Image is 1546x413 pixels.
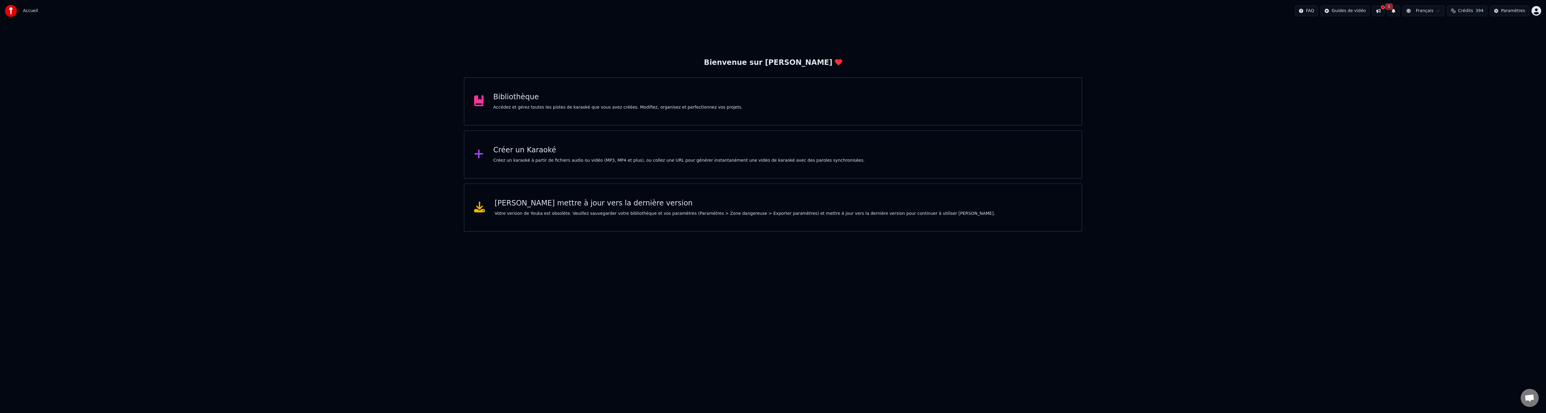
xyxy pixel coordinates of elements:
div: Bienvenue sur [PERSON_NAME] [704,58,842,68]
nav: breadcrumb [23,8,38,14]
span: Crédits [1458,8,1473,14]
button: 1 [1387,5,1400,16]
span: 394 [1475,8,1483,14]
div: Votre version de Youka est obsolète. Veuillez sauvegarder votre bibliothèque et vos paramètres (P... [495,211,995,217]
span: 1 [1385,3,1393,10]
a: Ouvrir le chat [1521,389,1539,407]
div: [PERSON_NAME] mettre à jour vers la dernière version [495,199,995,208]
div: Accédez et gérez toutes les pistes de karaoké que vous avez créées. Modifiez, organisez et perfec... [493,104,743,110]
button: Crédits394 [1447,5,1487,16]
button: FAQ [1295,5,1318,16]
div: Paramètres [1501,8,1525,14]
button: Guides de vidéo [1320,5,1370,16]
div: Créez un karaoké à partir de fichiers audio ou vidéo (MP3, MP4 et plus), ou collez une URL pour g... [493,157,865,164]
button: Paramètres [1490,5,1529,16]
img: youka [5,5,17,17]
span: Accueil [23,8,38,14]
div: Créer un Karaoké [493,145,865,155]
div: Bibliothèque [493,92,743,102]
